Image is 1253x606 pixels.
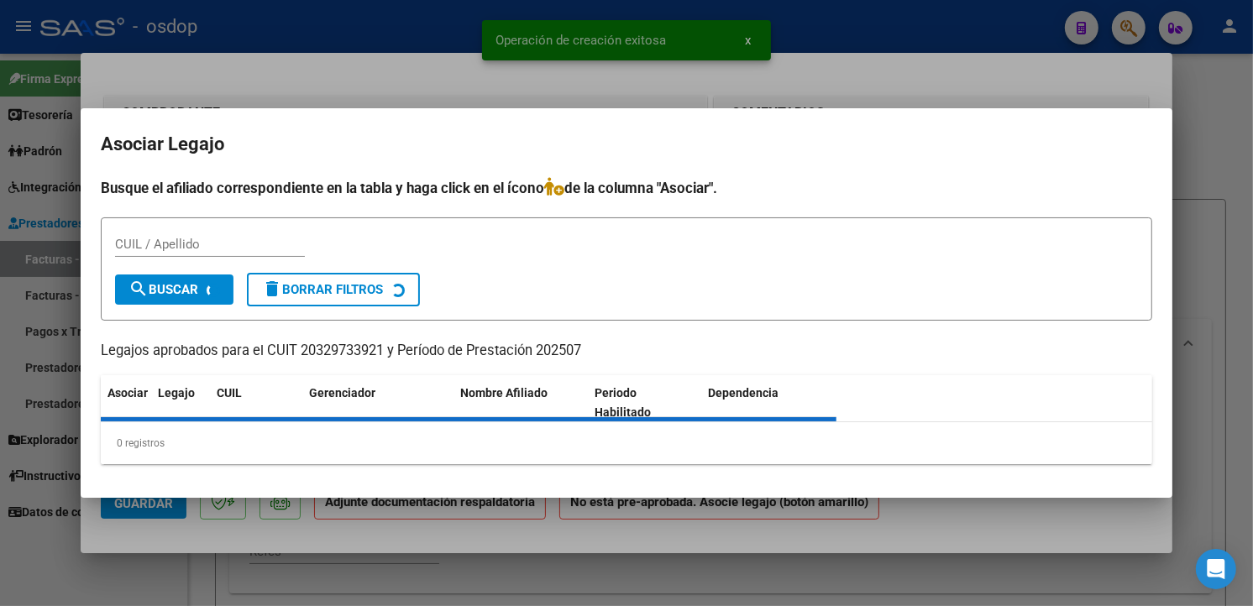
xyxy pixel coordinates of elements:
[101,422,1152,464] div: 0 registros
[595,386,652,419] span: Periodo Habilitado
[709,386,779,400] span: Dependencia
[262,282,383,297] span: Borrar Filtros
[128,282,198,297] span: Buscar
[101,177,1152,199] h4: Busque el afiliado correspondiente en la tabla y haga click en el ícono de la columna "Asociar".
[151,375,210,431] datatable-header-cell: Legajo
[460,386,548,400] span: Nombre Afiliado
[453,375,589,431] datatable-header-cell: Nombre Afiliado
[302,375,453,431] datatable-header-cell: Gerenciador
[101,128,1152,160] h2: Asociar Legajo
[101,341,1152,362] p: Legajos aprobados para el CUIT 20329733921 y Período de Prestación 202507
[247,273,420,306] button: Borrar Filtros
[158,386,195,400] span: Legajo
[101,375,151,431] datatable-header-cell: Asociar
[210,375,302,431] datatable-header-cell: CUIL
[217,386,242,400] span: CUIL
[309,386,375,400] span: Gerenciador
[702,375,837,431] datatable-header-cell: Dependencia
[107,386,148,400] span: Asociar
[262,279,282,299] mat-icon: delete
[128,279,149,299] mat-icon: search
[115,274,233,305] button: Buscar
[589,375,702,431] datatable-header-cell: Periodo Habilitado
[1196,549,1236,589] div: Open Intercom Messenger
